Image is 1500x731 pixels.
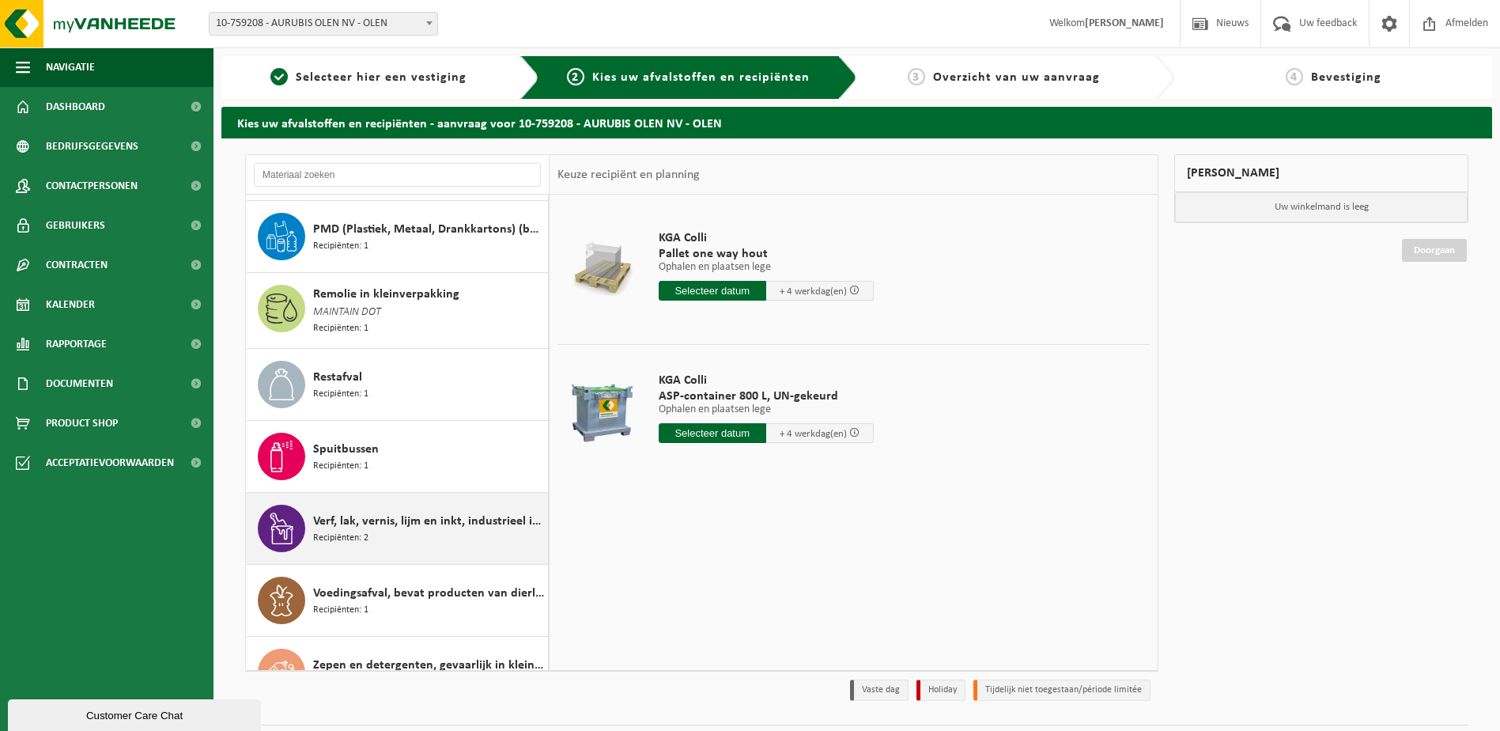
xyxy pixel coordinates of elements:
li: Vaste dag [850,680,909,701]
span: Bedrijfsgegevens [46,127,138,166]
input: Selecteer datum [659,281,766,301]
span: Navigatie [46,47,95,87]
input: Materiaal zoeken [254,163,541,187]
span: Kalender [46,285,95,324]
h2: Kies uw afvalstoffen en recipiënten - aanvraag voor 10-759208 - AURUBIS OLEN NV - OLEN [221,107,1492,138]
div: [PERSON_NAME] [1174,154,1468,192]
span: 3 [908,68,925,85]
span: KGA Colli [659,373,874,388]
a: 1Selecteer hier een vestiging [229,68,508,87]
span: Recipiënten: 1 [313,321,368,336]
span: Acceptatievoorwaarden [46,443,174,483]
span: Contactpersonen [46,166,138,206]
span: 10-759208 - AURUBIS OLEN NV - OLEN [210,13,437,35]
span: + 4 werkdag(en) [780,429,847,439]
span: 1 [270,68,288,85]
p: Uw winkelmand is leeg [1175,192,1468,222]
p: Ophalen en plaatsen lege [659,262,874,273]
li: Tijdelijk niet toegestaan/période limitée [973,680,1151,701]
span: Verf, lak, vernis, lijm en inkt, industrieel in kleinverpakking [313,512,544,531]
span: Gebruikers [46,206,105,245]
span: Recipiënten: 2 [313,531,368,546]
span: Rapportage [46,324,107,364]
span: Documenten [46,364,113,403]
span: Dashboard [46,87,105,127]
span: MAINTAIN DOT [313,304,381,321]
span: 4 [1286,68,1303,85]
span: Restafval [313,368,362,387]
span: Overzicht van uw aanvraag [933,71,1100,84]
span: Kies uw afvalstoffen en recipiënten [592,71,810,84]
span: Recipiënten: 1 [313,387,368,402]
span: Product Shop [46,403,118,443]
span: 2 [567,68,584,85]
span: ASP-container 800 L, UN-gekeurd [659,388,874,404]
span: Pallet one way hout [659,246,874,262]
span: + 4 werkdag(en) [780,286,847,297]
input: Selecteer datum [659,423,766,443]
span: Recipiënten: 1 [313,459,368,474]
button: Spuitbussen Recipiënten: 1 [246,421,549,493]
button: Restafval Recipiënten: 1 [246,349,549,421]
span: Bevestiging [1311,71,1381,84]
span: Voedingsafval, bevat producten van dierlijke oorsprong, onverpakt, categorie 3 [313,584,544,603]
a: Doorgaan [1402,239,1467,262]
span: Zepen en detergenten, gevaarlijk in kleinverpakking [313,656,544,675]
div: Keuze recipiënt en planning [550,155,708,195]
span: Spuitbussen [313,440,379,459]
iframe: chat widget [8,696,264,731]
li: Holiday [916,680,965,701]
span: 10-759208 - AURUBIS OLEN NV - OLEN [209,12,438,36]
strong: [PERSON_NAME] [1085,17,1164,29]
span: Recipiënten: 1 [313,239,368,254]
span: Remolie in kleinverpakking [313,285,459,304]
p: Ophalen en plaatsen lege [659,404,874,415]
button: Voedingsafval, bevat producten van dierlijke oorsprong, onverpakt, categorie 3 Recipiënten: 1 [246,565,549,637]
button: Zepen en detergenten, gevaarlijk in kleinverpakking [246,637,549,708]
span: PMD (Plastiek, Metaal, Drankkartons) (bedrijven) [313,220,544,239]
span: KGA Colli [659,230,874,246]
span: Recipiënten: 1 [313,603,368,618]
span: Contracten [46,245,108,285]
span: Selecteer hier een vestiging [296,71,467,84]
button: Remolie in kleinverpakking MAINTAIN DOT Recipiënten: 1 [246,273,549,349]
button: PMD (Plastiek, Metaal, Drankkartons) (bedrijven) Recipiënten: 1 [246,201,549,273]
button: Verf, lak, vernis, lijm en inkt, industrieel in kleinverpakking Recipiënten: 2 [246,493,549,565]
